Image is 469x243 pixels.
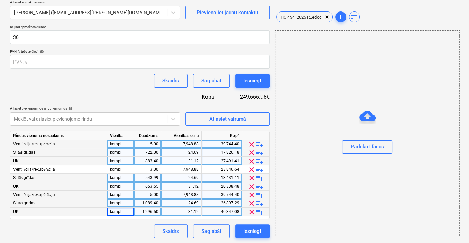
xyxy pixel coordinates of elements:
[154,224,188,238] button: Skaidrs
[235,74,270,88] button: Iesniegt
[323,13,331,21] span: clear
[202,131,242,140] div: Kopā
[164,165,199,174] div: 7,948.88
[164,199,199,208] div: 24.69
[13,142,55,146] span: Ventilācija/rekupērācija
[256,157,264,165] span: playlist_add
[185,112,270,126] button: Atlasiet vairumā
[137,191,158,199] div: 5.00
[204,182,239,191] div: 20,338.48
[164,191,199,199] div: 7,948.88
[204,208,239,216] div: 40,347.08
[248,191,256,199] span: clear
[137,199,158,208] div: 1,089.40
[197,8,258,17] div: Pievienojiet jaunu kontaktu
[248,166,256,174] span: clear
[107,157,134,165] div: kompl
[67,106,73,111] span: help
[13,150,35,155] span: Siltās grīdas
[256,140,264,148] span: playlist_add
[107,208,134,216] div: kompl
[13,167,55,172] span: Ventilācija/rekupērācija
[248,208,256,216] span: clear
[107,165,134,174] div: kompl
[10,55,270,69] input: PVN,%
[13,192,55,197] span: Ventilācija/rekupērācija
[182,93,224,101] div: Kopā
[201,76,221,85] div: Saglabāt
[107,174,134,182] div: kompl
[351,142,384,151] div: Pārlūkot failus
[204,199,239,208] div: 26,897.29
[350,13,358,21] span: sort
[337,13,345,21] span: add
[248,157,256,165] span: clear
[193,74,230,88] button: Saglabāt
[107,191,134,199] div: kompl
[204,191,239,199] div: 39,744.40
[38,50,44,54] span: help
[243,227,261,236] div: Iesniegt
[107,182,134,191] div: kompl
[13,184,19,189] span: UK
[10,131,107,140] div: Rindas vienuma nosaukums
[277,15,326,20] span: HC 434_2025 P...edoc
[275,30,460,236] div: Pārlūkot failus
[162,227,179,236] div: Skaidrs
[256,174,264,182] span: playlist_add
[256,191,264,199] span: playlist_add
[256,183,264,191] span: playlist_add
[137,182,158,191] div: 653.55
[13,175,35,180] span: Siltās grīdas
[224,93,270,101] div: 249,666.98€
[342,140,392,154] button: Pārlūkot failus
[164,148,199,157] div: 24.69
[248,174,256,182] span: clear
[204,165,239,174] div: 23,846.64
[137,174,158,182] div: 543.99
[256,166,264,174] span: playlist_add
[248,149,256,157] span: clear
[137,157,158,165] div: 883.40
[164,182,199,191] div: 31.12
[13,209,19,214] span: UK
[107,131,134,140] div: Vienība
[248,183,256,191] span: clear
[107,199,134,208] div: kompl
[201,227,221,236] div: Saglabāt
[134,131,161,140] div: Daudzums
[107,140,134,148] div: kompl
[154,74,188,88] button: Skaidrs
[10,30,270,44] input: Rēķinu apmaksas dienas
[193,224,230,238] button: Saglabāt
[204,148,239,157] div: 17,826.18
[10,49,270,54] div: PVN, % (pēc izvēles)
[107,148,134,157] div: kompl
[10,106,180,111] div: Atlasiet pievienojamos rindu vienumus
[161,131,202,140] div: Vienības cena
[164,157,199,165] div: 31.12
[209,115,246,123] div: Atlasiet vairumā
[137,208,158,216] div: 1,296.50
[276,11,333,22] div: HC 434_2025 P...edoc
[13,159,19,163] span: UK
[243,76,261,85] div: Iesniegt
[164,174,199,182] div: 24.69
[13,201,35,205] span: Siltās grīdas
[185,6,270,19] button: Pievienojiet jaunu kontaktu
[162,76,179,85] div: Skaidrs
[204,140,239,148] div: 39,744.40
[248,140,256,148] span: clear
[248,199,256,208] span: clear
[235,224,270,238] button: Iesniegt
[137,148,158,157] div: 722.00
[137,140,158,148] div: 5.00
[164,140,199,148] div: 7,948.88
[256,208,264,216] span: playlist_add
[256,149,264,157] span: playlist_add
[10,25,270,30] p: Rēķinu apmaksas dienas
[164,208,199,216] div: 31.12
[204,174,239,182] div: 13,431.11
[256,199,264,208] span: playlist_add
[137,165,158,174] div: 3.00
